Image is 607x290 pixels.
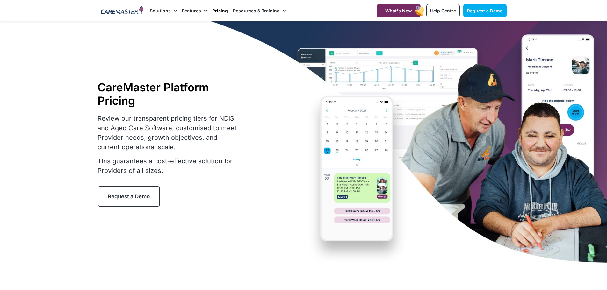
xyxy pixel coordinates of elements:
[101,6,144,16] img: CareMaster Logo
[467,8,503,13] span: Request a Demo
[385,8,412,13] span: What's New
[426,4,460,17] a: Help Centre
[463,4,507,17] a: Request a Demo
[98,186,160,207] a: Request a Demo
[377,4,421,17] a: What's New
[98,114,241,152] p: Review our transparent pricing tiers for NDIS and Aged Care Software, customised to meet Provider...
[98,81,241,107] h1: CareMaster Platform Pricing
[108,193,150,200] span: Request a Demo
[430,8,456,13] span: Help Centre
[98,156,241,175] p: This guarantees a cost-effective solution for Providers of all sizes.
